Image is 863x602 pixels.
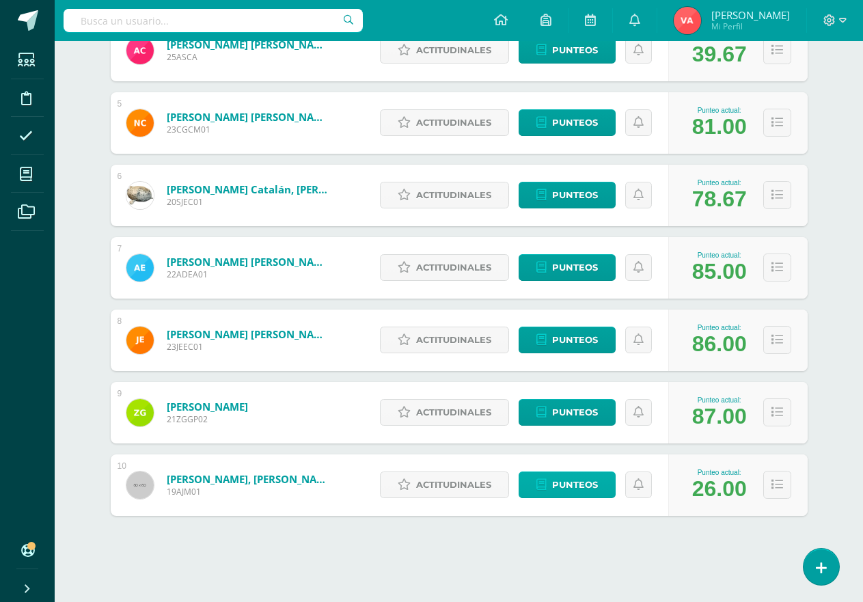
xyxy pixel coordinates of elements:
[416,400,491,425] span: Actitudinales
[416,38,491,63] span: Actitudinales
[380,399,509,426] a: Actitudinales
[167,400,248,413] a: [PERSON_NAME]
[118,99,122,109] div: 5
[416,182,491,208] span: Actitudinales
[167,486,331,497] span: 19AJM01
[692,331,747,357] div: 86.00
[519,109,616,136] a: Punteos
[519,471,616,498] a: Punteos
[126,37,154,64] img: a8dcd5002b030f19af6574cee489e1dc.png
[416,472,491,497] span: Actitudinales
[519,37,616,64] a: Punteos
[118,461,126,471] div: 10
[552,400,598,425] span: Punteos
[552,255,598,280] span: Punteos
[118,389,122,398] div: 9
[692,469,747,476] div: Punteo actual:
[126,254,154,282] img: 12634affbffdeef8496e51b7d5cba7d7.png
[552,182,598,208] span: Punteos
[552,327,598,353] span: Punteos
[167,341,331,353] span: 23JEEC01
[167,51,331,63] span: 25ASCA
[692,259,747,284] div: 85.00
[118,244,122,254] div: 7
[167,327,331,341] a: [PERSON_NAME] [PERSON_NAME]
[64,9,363,32] input: Busca un usuario...
[692,324,747,331] div: Punteo actual:
[167,196,331,208] span: 20SJEC01
[126,109,154,137] img: 9985bf8f238b22468c458a0e1d7e7539.png
[380,327,509,353] a: Actitudinales
[692,404,747,429] div: 87.00
[126,182,154,209] img: 923df7549949be01d5c10aca8fffd70c.png
[167,38,331,51] a: [PERSON_NAME] [PERSON_NAME]
[692,187,747,212] div: 78.67
[692,396,747,404] div: Punteo actual:
[167,269,331,280] span: 22ADEA01
[711,8,790,22] span: [PERSON_NAME]
[167,124,331,135] span: 23CGCM01
[380,471,509,498] a: Actitudinales
[692,179,747,187] div: Punteo actual:
[167,182,331,196] a: [PERSON_NAME] Catalán, [PERSON_NAME]
[416,110,491,135] span: Actitudinales
[416,255,491,280] span: Actitudinales
[167,110,331,124] a: [PERSON_NAME] [PERSON_NAME]
[519,254,616,281] a: Punteos
[416,327,491,353] span: Actitudinales
[711,20,790,32] span: Mi Perfil
[118,172,122,181] div: 6
[692,42,747,67] div: 39.67
[674,7,701,34] img: 5ef59e455bde36dc0487bc51b4dad64e.png
[118,316,122,326] div: 8
[126,327,154,354] img: 5711b24d8cffe74a96f4c51c60be1166.png
[519,399,616,426] a: Punteos
[692,251,747,259] div: Punteo actual:
[167,255,331,269] a: [PERSON_NAME] [PERSON_NAME]
[552,38,598,63] span: Punteos
[552,472,598,497] span: Punteos
[380,254,509,281] a: Actitudinales
[380,109,509,136] a: Actitudinales
[126,399,154,426] img: 71aa89a61095cf3bf11efb2a7f70cac4.png
[380,37,509,64] a: Actitudinales
[552,110,598,135] span: Punteos
[692,114,747,139] div: 81.00
[126,471,154,499] img: 60x60
[519,182,616,208] a: Punteos
[519,327,616,353] a: Punteos
[167,413,248,425] span: 21ZGGP02
[380,182,509,208] a: Actitudinales
[692,476,747,502] div: 26.00
[167,472,331,486] a: [PERSON_NAME], [PERSON_NAME][DATE]
[692,107,747,114] div: Punteo actual:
